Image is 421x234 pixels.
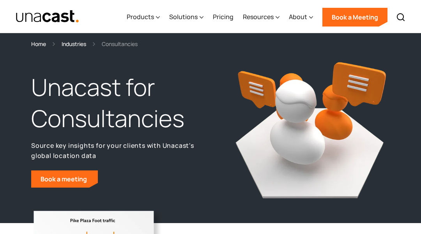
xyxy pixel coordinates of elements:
a: home [16,10,79,23]
p: Source key insights for your clients with Unacast's global location data [31,140,210,161]
h1: Unacast for Consultancies [31,72,210,134]
div: Products [127,12,154,21]
div: Resources [243,12,274,21]
div: Solutions [169,12,198,21]
img: Unacast for Consultancies: 3D icon of Consultants with chat bubbles [212,45,403,204]
a: Book a Meeting [322,8,387,27]
a: Book a meeting [31,170,98,188]
div: Consultancies [102,39,138,48]
div: Products [127,1,160,33]
a: Home [31,39,46,48]
a: Pricing [213,1,233,33]
div: About [289,12,307,21]
a: Industries [62,39,86,48]
img: Search icon [396,12,405,22]
div: About [289,1,313,33]
img: Unacast text logo [16,10,79,23]
div: Solutions [169,1,203,33]
div: Resources [243,1,279,33]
